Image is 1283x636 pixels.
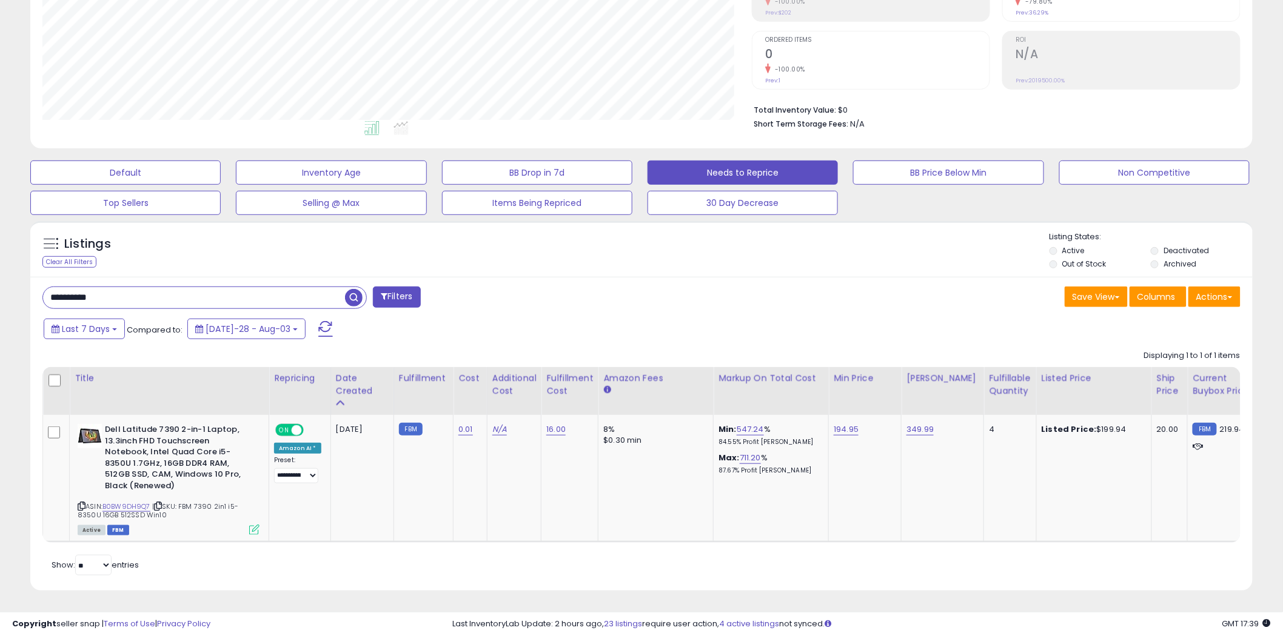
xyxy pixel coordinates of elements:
[399,423,423,436] small: FBM
[104,618,155,629] a: Terms of Use
[603,385,611,396] small: Amazon Fees.
[78,424,260,534] div: ASIN:
[1042,423,1097,435] b: Listed Price:
[720,618,780,629] a: 4 active listings
[1065,287,1128,307] button: Save View
[546,372,593,397] div: Fulfillment Cost
[44,319,125,339] button: Last 7 Days
[1016,9,1048,16] small: Prev: 36.29%
[399,372,448,385] div: Fulfillment
[771,65,805,74] small: -100.00%
[276,425,292,436] span: ON
[648,191,838,215] button: 30 Day Decrease
[64,236,111,253] h5: Listings
[605,618,643,629] a: 23 listings
[107,525,129,535] span: FBM
[492,372,537,397] div: Additional Cost
[458,372,482,385] div: Cost
[75,372,264,385] div: Title
[834,372,896,385] div: Min Price
[714,367,829,415] th: The percentage added to the cost of goods (COGS) that forms the calculator for Min & Max prices.
[719,466,819,475] p: 87.67% Profit [PERSON_NAME]
[1188,287,1241,307] button: Actions
[274,372,326,385] div: Repricing
[42,256,96,268] div: Clear All Filters
[336,424,384,435] div: [DATE]
[12,618,56,629] strong: Copyright
[719,423,737,435] b: Min:
[1042,372,1147,385] div: Listed Price
[78,424,102,448] img: 411gohU2MtL._SL40_.jpg
[834,423,859,436] a: 194.95
[274,456,321,483] div: Preset:
[603,424,704,435] div: 8%
[12,618,210,630] div: seller snap | |
[105,424,252,494] b: Dell Latitude 7390 2-in-1 Laptop, 13.3inch FHD Touchscreen Notebook, Intel Quad Core i5-8350U 1.7...
[719,438,819,446] p: 84.55% Profit [PERSON_NAME]
[274,443,321,454] div: Amazon AI *
[765,47,990,64] h2: 0
[30,191,221,215] button: Top Sellers
[336,372,389,397] div: Date Created
[236,191,426,215] button: Selling @ Max
[1016,47,1240,64] h2: N/A
[754,105,836,115] b: Total Inventory Value:
[989,424,1027,435] div: 4
[719,452,819,475] div: %
[52,559,139,571] span: Show: entries
[206,323,290,335] span: [DATE]-28 - Aug-03
[765,77,780,84] small: Prev: 1
[1050,231,1253,243] p: Listing States:
[1222,618,1271,629] span: 2025-08-11 17:39 GMT
[1157,424,1179,435] div: 20.00
[1137,291,1176,303] span: Columns
[453,618,1271,630] div: Last InventoryLab Update: 2 hours ago, require user action, not synced.
[1164,259,1196,269] label: Archived
[1157,372,1183,397] div: Ship Price
[765,37,990,44] span: Ordered Items
[719,452,740,463] b: Max:
[603,372,708,385] div: Amazon Fees
[78,525,106,535] span: All listings currently available for purchase on Amazon
[157,618,210,629] a: Privacy Policy
[1062,259,1107,269] label: Out of Stock
[989,372,1031,397] div: Fulfillable Quantity
[765,9,791,16] small: Prev: $202
[754,102,1231,116] li: $0
[906,423,934,436] a: 349.99
[850,118,865,130] span: N/A
[719,372,823,385] div: Markup on Total Cost
[1220,423,1245,435] span: 219.94
[187,319,306,339] button: [DATE]-28 - Aug-03
[102,502,150,512] a: B0BW9DH9Q7
[1193,372,1255,397] div: Current Buybox Price
[1042,424,1142,435] div: $199.94
[1130,287,1187,307] button: Columns
[1144,350,1241,362] div: Displaying 1 to 1 of 1 items
[906,372,979,385] div: [PERSON_NAME]
[78,502,238,520] span: | SKU: FBM 7390 2in1 i5-8350U 16GB 512SSD Win10
[1016,37,1240,44] span: ROI
[853,161,1043,185] button: BB Price Below Min
[442,191,632,215] button: Items Being Repriced
[442,161,632,185] button: BB Drop in 7d
[1164,245,1209,256] label: Deactivated
[754,119,848,129] b: Short Term Storage Fees:
[603,435,704,446] div: $0.30 min
[1193,423,1216,436] small: FBM
[373,287,420,308] button: Filters
[302,425,321,436] span: OFF
[648,161,838,185] button: Needs to Reprice
[127,324,183,336] span: Compared to:
[1059,161,1250,185] button: Non Competitive
[1062,245,1085,256] label: Active
[458,423,473,436] a: 0.01
[1016,77,1065,84] small: Prev: 2019500.00%
[492,423,507,436] a: N/A
[737,423,764,436] a: 547.24
[62,323,110,335] span: Last 7 Days
[546,423,566,436] a: 16.00
[740,452,761,464] a: 711.20
[719,424,819,446] div: %
[236,161,426,185] button: Inventory Age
